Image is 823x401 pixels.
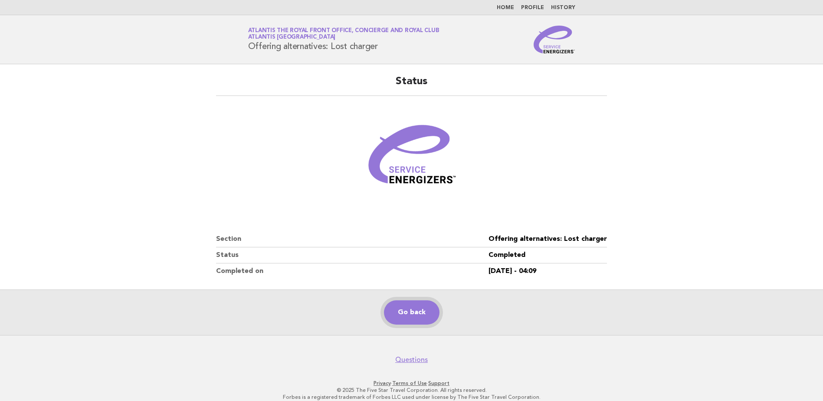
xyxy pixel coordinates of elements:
[392,380,427,386] a: Terms of Use
[384,300,439,325] a: Go back
[489,247,607,263] dd: Completed
[428,380,449,386] a: Support
[146,380,677,387] p: · ·
[216,231,489,247] dt: Section
[216,263,489,279] dt: Completed on
[489,231,607,247] dd: Offering alternatives: Lost charger
[521,5,544,10] a: Profile
[216,75,607,96] h2: Status
[360,106,464,210] img: Verified
[395,355,428,364] a: Questions
[248,35,336,40] span: Atlantis [GEOGRAPHIC_DATA]
[534,26,575,53] img: Service Energizers
[146,394,677,401] p: Forbes is a registered trademark of Forbes LLC used under license by The Five Star Travel Corpora...
[146,387,677,394] p: © 2025 The Five Star Travel Corporation. All rights reserved.
[374,380,391,386] a: Privacy
[551,5,575,10] a: History
[497,5,514,10] a: Home
[216,247,489,263] dt: Status
[489,263,607,279] dd: [DATE] - 04:09
[248,28,439,51] h1: Offering alternatives: Lost charger
[248,28,439,40] a: Atlantis The Royal Front Office, Concierge and Royal ClubAtlantis [GEOGRAPHIC_DATA]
